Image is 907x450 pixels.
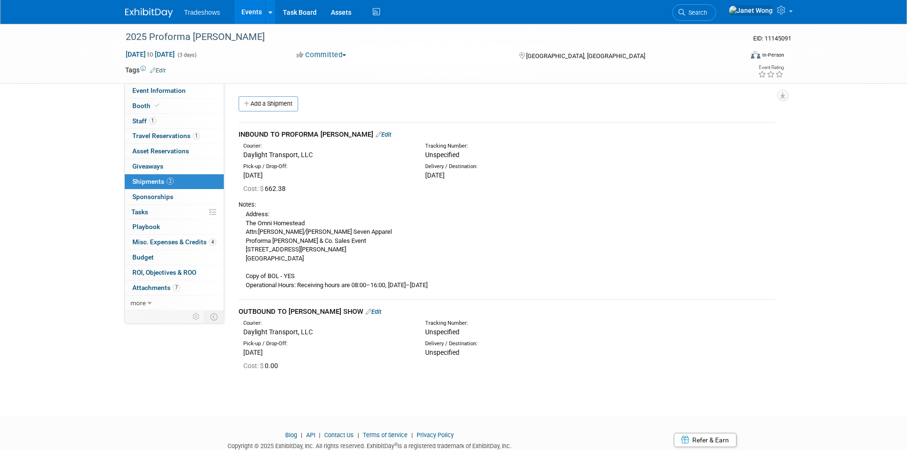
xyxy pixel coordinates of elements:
span: | [409,431,415,439]
a: Shipments2 [125,174,224,189]
span: Unspecified [425,328,459,336]
img: Format-Inperson.png [751,51,760,59]
div: 2025 Proforma [PERSON_NAME] [122,29,728,46]
div: [DATE] [243,170,411,180]
span: 1 [149,117,156,124]
button: Committed [293,50,350,60]
a: Tasks [125,205,224,220]
a: more [125,296,224,310]
a: API [306,431,315,439]
span: Travel Reservations [132,132,200,140]
div: Delivery / Destination: [425,163,593,170]
a: Add a Shipment [239,96,298,111]
span: Tasks [131,208,148,216]
span: Cost: $ [243,362,265,370]
span: | [355,431,361,439]
span: Event Information [132,87,186,94]
a: Misc. Expenses & Credits4 [125,235,224,250]
a: Giveaways [125,159,224,174]
div: Courier: [243,142,411,150]
a: Booth [125,99,224,113]
span: 0.00 [243,362,282,370]
a: Privacy Policy [417,431,454,439]
span: Event ID: 11145091 [753,35,791,42]
span: Cost: $ [243,185,265,192]
a: Blog [285,431,297,439]
div: Pick-up / Drop-Off: [243,340,411,348]
div: Address: The Omni Homestead Attn:[PERSON_NAME]/[PERSON_NAME] Seven Apparel Proforma [PERSON_NAME]... [239,209,775,290]
a: ROI, Objectives & ROO [125,265,224,280]
span: to [146,50,155,58]
span: 4 [209,239,216,246]
span: 662.38 [243,185,289,192]
span: Shipments [132,178,174,185]
img: Janet Wong [728,5,773,16]
span: | [299,431,305,439]
span: Attachments [132,284,180,291]
span: [DATE] [DATE] [125,50,175,59]
span: Search [685,9,707,16]
div: INBOUND TO PROFORMA [PERSON_NAME] [239,130,775,140]
div: [DATE] [243,348,411,357]
a: Terms of Service [363,431,408,439]
span: 2 [167,178,174,185]
div: Courier: [243,320,411,327]
span: Playbook [132,223,160,230]
span: Budget [132,253,154,261]
a: Edit [366,308,381,315]
a: Budget [125,250,224,265]
td: Personalize Event Tab Strip [188,310,205,323]
span: Staff [132,117,156,125]
div: OUTBOUND TO [PERSON_NAME] SHOW [239,307,775,317]
a: Staff1 [125,114,224,129]
div: Delivery / Destination: [425,340,593,348]
span: Asset Reservations [132,147,189,155]
div: Event Rating [758,65,784,70]
a: Travel Reservations1 [125,129,224,143]
span: | [317,431,323,439]
a: Sponsorships [125,190,224,204]
a: Playbook [125,220,224,234]
a: Search [672,4,716,21]
div: Event Format [687,50,785,64]
span: Booth [132,102,161,110]
span: Unspecified [425,151,459,159]
span: Tradeshows [184,9,220,16]
a: Contact Us [324,431,354,439]
a: Event Information [125,83,224,98]
span: [GEOGRAPHIC_DATA], [GEOGRAPHIC_DATA] [526,52,645,60]
div: Tracking Number: [425,142,638,150]
span: Sponsorships [132,193,173,200]
span: more [130,299,146,307]
td: Tags [125,65,166,75]
sup: ® [394,442,398,447]
span: (3 days) [177,52,197,58]
div: In-Person [762,51,784,59]
span: 1 [193,132,200,140]
div: Tracking Number: [425,320,638,327]
a: Asset Reservations [125,144,224,159]
a: Edit [150,67,166,74]
span: ROI, Objectives & ROO [132,269,196,276]
a: Refer & Earn [674,433,737,447]
span: Giveaways [132,162,163,170]
div: Daylight Transport, LLC [243,150,411,160]
img: ExhibitDay [125,8,173,18]
span: 7 [173,284,180,291]
span: Unspecified [425,349,459,356]
span: Misc. Expenses & Credits [132,238,216,246]
div: Notes: [239,200,775,209]
div: Pick-up / Drop-Off: [243,163,411,170]
td: Toggle Event Tabs [204,310,224,323]
a: Edit [376,131,391,138]
i: Booth reservation complete [155,103,159,108]
a: Attachments7 [125,280,224,295]
div: Daylight Transport, LLC [243,327,411,337]
div: [DATE] [425,170,593,180]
